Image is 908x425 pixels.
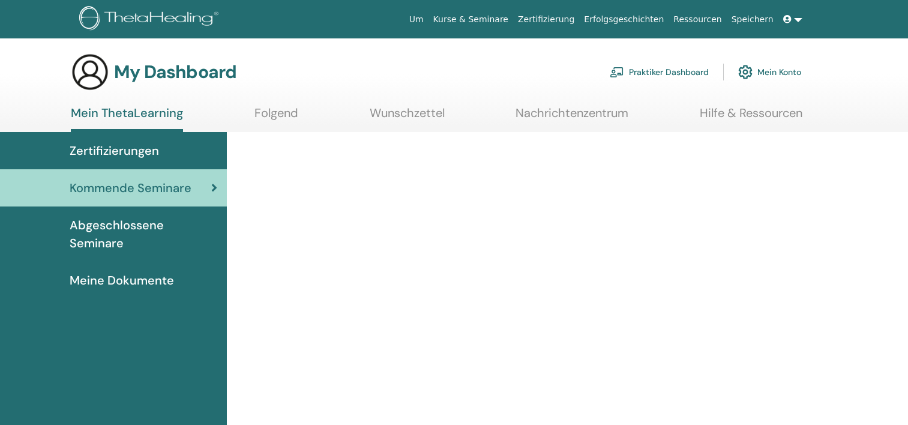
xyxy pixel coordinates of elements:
span: Kommende Seminare [70,179,191,197]
img: logo.png [79,6,223,33]
img: cog.svg [738,62,753,82]
span: Zertifizierungen [70,142,159,160]
a: Ressourcen [669,8,726,31]
img: chalkboard-teacher.svg [610,67,624,77]
a: Zertifizierung [513,8,579,31]
a: Wunschzettel [370,106,445,129]
span: Meine Dokumente [70,271,174,289]
a: Praktiker Dashboard [610,59,709,85]
a: Um [404,8,428,31]
a: Hilfe & Ressourcen [700,106,802,129]
a: Folgend [254,106,298,129]
a: Kurse & Seminare [428,8,513,31]
a: Mein Konto [738,59,801,85]
img: generic-user-icon.jpg [71,53,109,91]
a: Nachrichtenzentrum [516,106,628,129]
a: Erfolgsgeschichten [579,8,669,31]
h3: My Dashboard [114,61,236,83]
a: Speichern [727,8,778,31]
span: Abgeschlossene Seminare [70,216,217,252]
a: Mein ThetaLearning [71,106,183,132]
